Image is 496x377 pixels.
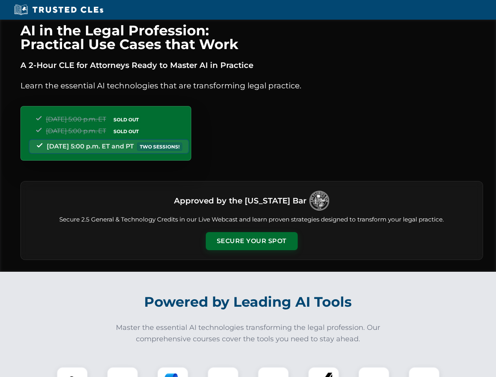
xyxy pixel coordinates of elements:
p: Master the essential AI technologies transforming the legal profession. Our comprehensive courses... [111,322,386,345]
p: Secure 2.5 General & Technology Credits in our Live Webcast and learn proven strategies designed ... [30,215,473,224]
img: Trusted CLEs [12,4,106,16]
span: [DATE] 5:00 p.m. ET [46,115,106,123]
h1: AI in the Legal Profession: Practical Use Cases that Work [20,24,483,51]
span: SOLD OUT [111,115,141,124]
p: Learn the essential AI technologies that are transforming legal practice. [20,79,483,92]
h2: Powered by Leading AI Tools [31,288,466,316]
p: A 2-Hour CLE for Attorneys Ready to Master AI in Practice [20,59,483,71]
span: SOLD OUT [111,127,141,135]
h3: Approved by the [US_STATE] Bar [174,194,306,208]
button: Secure Your Spot [206,232,298,250]
span: [DATE] 5:00 p.m. ET [46,127,106,135]
img: Logo [309,191,329,210]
